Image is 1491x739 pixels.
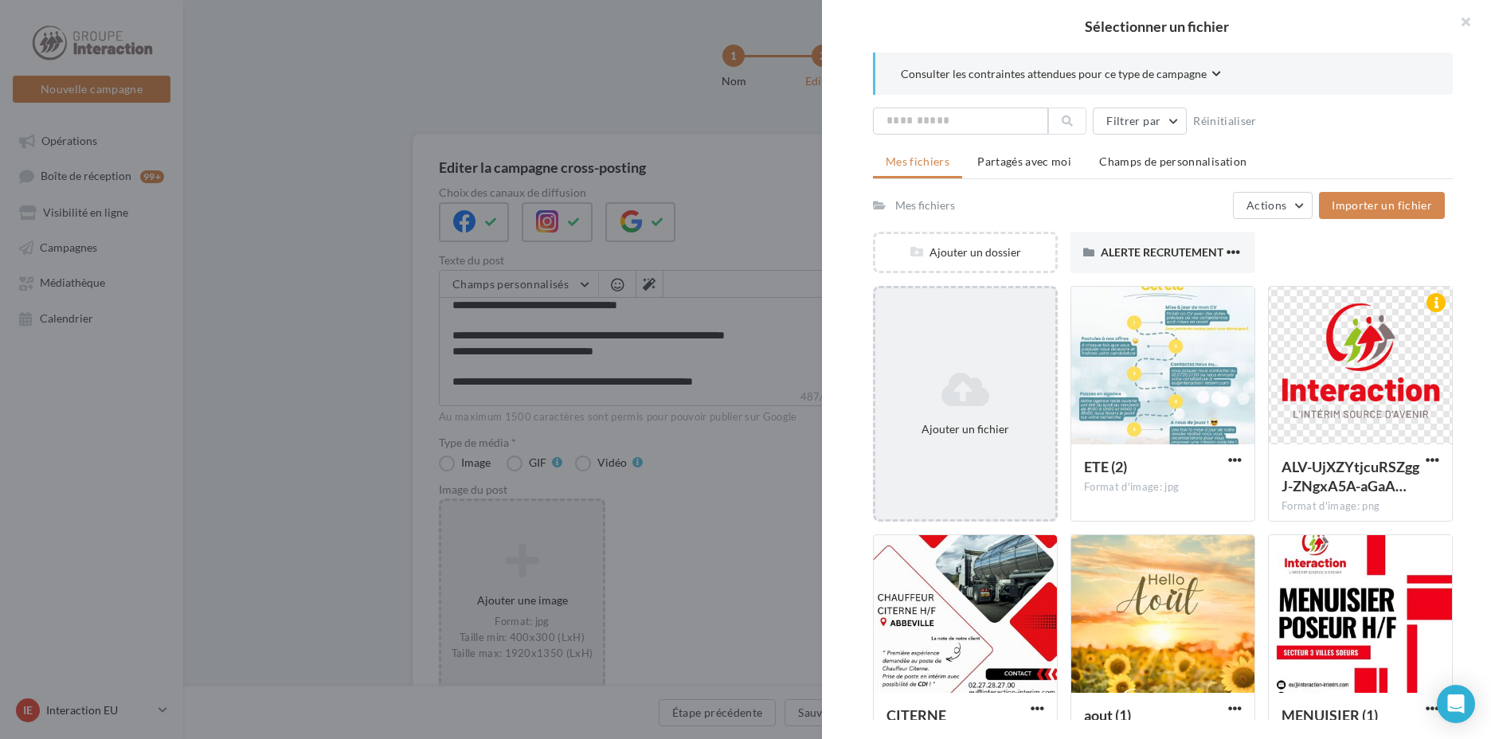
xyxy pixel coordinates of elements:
[847,19,1466,33] h2: Sélectionner un fichier
[977,154,1071,168] span: Partagés avec moi
[1332,198,1432,212] span: Importer un fichier
[1246,198,1286,212] span: Actions
[875,244,1055,260] div: Ajouter un dossier
[901,65,1221,85] button: Consulter les contraintes attendues pour ce type de campagne
[1084,480,1242,495] div: Format d'image: jpg
[1233,192,1313,219] button: Actions
[886,154,949,168] span: Mes fichiers
[1282,499,1439,514] div: Format d'image: png
[886,706,946,724] span: CITERNE
[1084,458,1127,475] span: ETE (2)
[1093,108,1187,135] button: Filtrer par
[1282,458,1419,495] span: ALV-UjXZYtjcuRSZggJ-ZNgxA5A-aGaA6N_jncbWDgX2K5CTrW1OGuIn
[1101,245,1223,259] span: ALERTE RECRUTEMENT
[901,66,1207,82] span: Consulter les contraintes attendues pour ce type de campagne
[1437,685,1475,723] div: Open Intercom Messenger
[1319,192,1445,219] button: Importer un fichier
[1084,706,1131,724] span: aout (1)
[1282,706,1378,724] span: MENUISIER (1)
[1099,154,1246,168] span: Champs de personnalisation
[882,421,1049,437] div: Ajouter un fichier
[1187,111,1263,131] button: Réinitialiser
[895,197,955,213] div: Mes fichiers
